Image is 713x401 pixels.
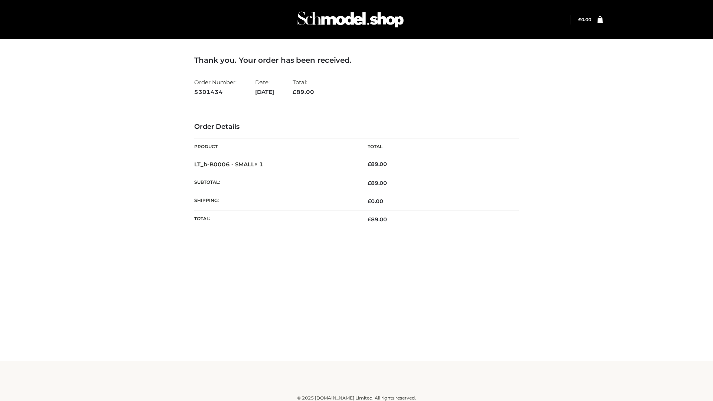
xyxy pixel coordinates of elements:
span: £ [293,88,296,95]
h3: Order Details [194,123,519,131]
th: Shipping: [194,192,356,211]
th: Total [356,138,519,155]
bdi: 0.00 [368,198,383,205]
li: Date: [255,76,274,98]
h3: Thank you. Your order has been received. [194,56,519,65]
th: Total: [194,211,356,229]
th: Product [194,138,356,155]
bdi: 0.00 [578,17,591,22]
span: 89.00 [368,180,387,186]
span: 89.00 [293,88,314,95]
bdi: 89.00 [368,161,387,167]
span: 89.00 [368,216,387,223]
strong: [DATE] [255,87,274,97]
strong: LT_b-B0006 - SMALL [194,161,263,168]
a: £0.00 [578,17,591,22]
li: Total: [293,76,314,98]
span: £ [578,17,581,22]
span: £ [368,180,371,186]
th: Subtotal: [194,174,356,192]
strong: 5301434 [194,87,237,97]
span: £ [368,198,371,205]
span: £ [368,216,371,223]
strong: × 1 [254,161,263,168]
li: Order Number: [194,76,237,98]
img: Schmodel Admin 964 [295,5,406,34]
span: £ [368,161,371,167]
